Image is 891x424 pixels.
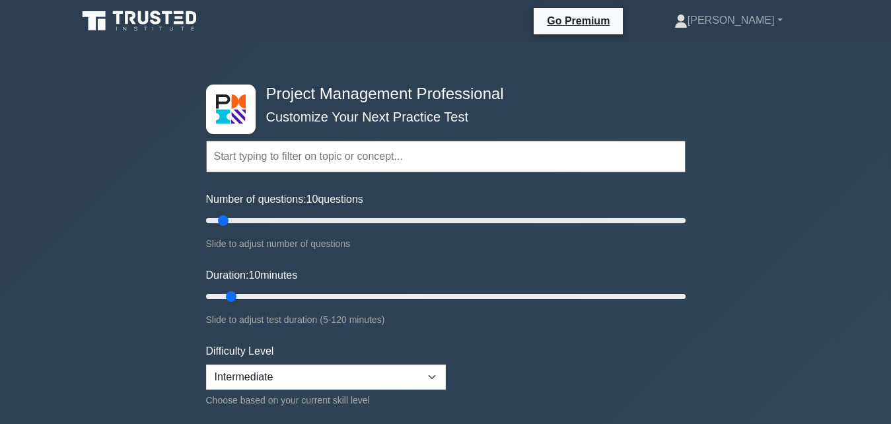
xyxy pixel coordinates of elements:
[206,392,446,408] div: Choose based on your current skill level
[206,267,298,283] label: Duration: minutes
[261,85,621,104] h4: Project Management Professional
[206,192,363,207] label: Number of questions: questions
[306,194,318,205] span: 10
[248,269,260,281] span: 10
[206,312,686,328] div: Slide to adjust test duration (5-120 minutes)
[643,7,814,34] a: [PERSON_NAME]
[539,13,618,29] a: Go Premium
[206,141,686,172] input: Start typing to filter on topic or concept...
[206,236,686,252] div: Slide to adjust number of questions
[206,343,274,359] label: Difficulty Level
